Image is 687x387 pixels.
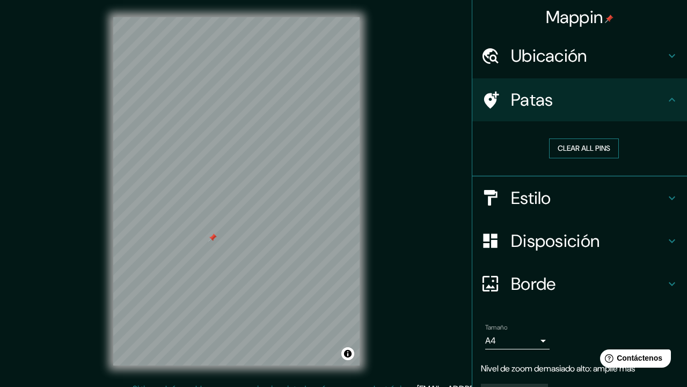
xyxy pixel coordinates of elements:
[511,89,553,111] font: Patas
[485,335,496,346] font: A4
[511,187,551,209] font: Estilo
[511,45,587,67] font: Ubicación
[485,323,507,332] font: Tamaño
[472,220,687,262] div: Disposición
[472,34,687,77] div: Ubicación
[549,138,619,158] button: Clear all pins
[511,230,600,252] font: Disposición
[605,14,613,23] img: pin-icon.png
[546,6,603,28] font: Mappin
[113,17,360,366] canvas: Mapa
[472,177,687,220] div: Estilo
[472,262,687,305] div: Borde
[511,273,556,295] font: Borde
[481,363,635,374] font: Nivel de zoom demasiado alto: amplíe más
[341,347,354,360] button: Activar o desactivar atribución
[591,345,675,375] iframe: Lanzador de widgets de ayuda
[472,78,687,121] div: Patas
[485,332,550,349] div: A4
